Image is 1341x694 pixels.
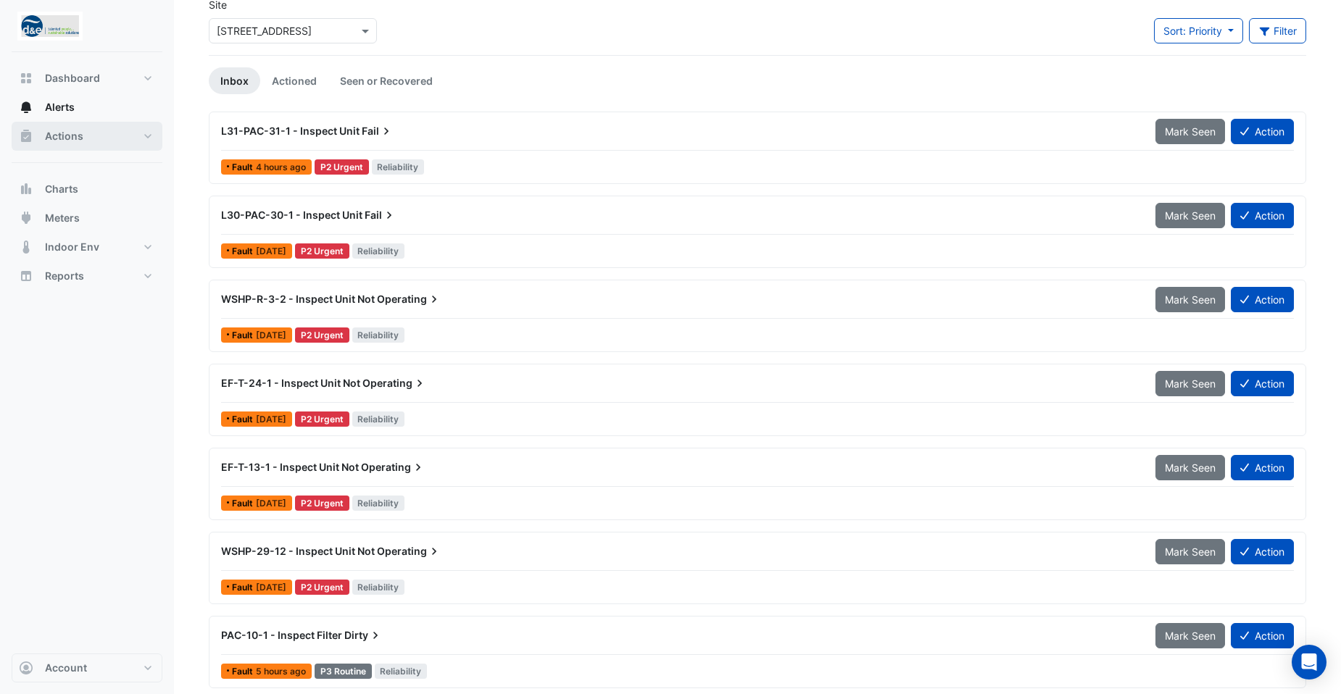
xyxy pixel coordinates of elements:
button: Sort: Priority [1154,18,1243,43]
button: Action [1231,203,1294,228]
span: Reliability [352,496,405,511]
span: Thu 12-Sep-2024 17:15 AEST [256,582,286,593]
span: Charts [45,182,78,196]
app-icon: Dashboard [19,71,33,85]
button: Mark Seen [1155,119,1225,144]
span: L31-PAC-31-1 - Inspect Unit [221,125,360,137]
span: Mark Seen [1165,461,1216,474]
button: Action [1231,119,1294,144]
span: Fri 23-May-2025 12:17 AEST [256,414,286,425]
span: Fault [232,163,256,172]
span: Reliability [352,243,405,259]
button: Meters [12,204,162,233]
div: P3 Routine [315,664,372,679]
span: Actions [45,129,83,143]
button: Actions [12,122,162,151]
a: Inbox [209,67,260,94]
button: Reports [12,262,162,290]
button: Mark Seen [1155,287,1225,312]
button: Alerts [12,93,162,122]
a: Actioned [260,67,328,94]
span: Meters [45,211,80,225]
span: L30-PAC-30-1 - Inspect Unit [221,209,362,221]
button: Action [1231,287,1294,312]
img: Company Logo [17,12,83,41]
button: Account [12,653,162,682]
button: Dashboard [12,64,162,93]
span: Fault [232,583,256,592]
div: Open Intercom Messenger [1292,645,1327,680]
span: Mark Seen [1165,293,1216,306]
a: Seen or Recovered [328,67,444,94]
span: Alerts [45,100,75,114]
app-icon: Alerts [19,100,33,114]
div: P2 Urgent [295,580,349,595]
button: Action [1231,623,1294,648]
button: Mark Seen [1155,455,1225,480]
span: Fault [232,499,256,508]
span: EF-T-13-1 - Inspect Unit Not [221,461,359,473]
span: PAC-10-1 - Inspect Filter [221,629,342,641]
div: P2 Urgent [315,159,369,175]
span: Mon 13-Oct-2025 00:02 AEDT [256,246,286,256]
span: Operating [377,292,441,306]
span: Reliability [375,664,428,679]
button: Mark Seen [1155,623,1225,648]
app-icon: Reports [19,269,33,283]
app-icon: Indoor Env [19,240,33,254]
span: Sun 12-Oct-2025 03:48 AEDT [256,330,286,340]
span: Dashboard [45,71,100,85]
button: Mark Seen [1155,539,1225,564]
span: Mark Seen [1165,377,1216,390]
button: Action [1231,371,1294,396]
span: Fault [232,667,256,676]
span: Reliability [372,159,425,175]
span: Operating [361,460,425,474]
span: Mark Seen [1165,209,1216,222]
span: Sort: Priority [1163,25,1222,37]
span: Reliability [352,411,405,427]
span: WSHP-29-12 - Inspect Unit Not [221,545,375,557]
app-icon: Charts [19,182,33,196]
button: Filter [1249,18,1307,43]
app-icon: Actions [19,129,33,143]
span: Fault [232,331,256,340]
button: Action [1231,455,1294,480]
span: Indoor Env [45,240,99,254]
span: Mark Seen [1165,630,1216,642]
span: Reliability [352,327,405,343]
span: Fault [232,247,256,256]
span: Operating [362,376,427,390]
button: Mark Seen [1155,203,1225,228]
button: Action [1231,539,1294,564]
button: Mark Seen [1155,371,1225,396]
span: Fail [362,124,394,138]
span: Account [45,661,87,675]
span: Fail [365,208,397,222]
span: WSHP-R-3-2 - Inspect Unit Not [221,293,375,305]
button: Indoor Env [12,233,162,262]
span: Operating [377,544,441,559]
div: P2 Urgent [295,496,349,511]
div: P2 Urgent [295,243,349,259]
span: EF-T-24-1 - Inspect Unit Not [221,377,360,389]
span: Dirty [344,628,383,643]
span: Fault [232,415,256,424]
span: Mark Seen [1165,545,1216,558]
span: Reports [45,269,84,283]
app-icon: Meters [19,211,33,225]
div: P2 Urgent [295,327,349,343]
span: Mark Seen [1165,125,1216,138]
span: Thu 12-Sep-2024 17:15 AEST [256,498,286,509]
span: Wed 15-Oct-2025 08:02 AEDT [256,162,306,172]
button: Charts [12,175,162,204]
div: P2 Urgent [295,411,349,427]
span: Wed 15-Oct-2025 07:01 AEDT [256,666,306,677]
span: Reliability [352,580,405,595]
